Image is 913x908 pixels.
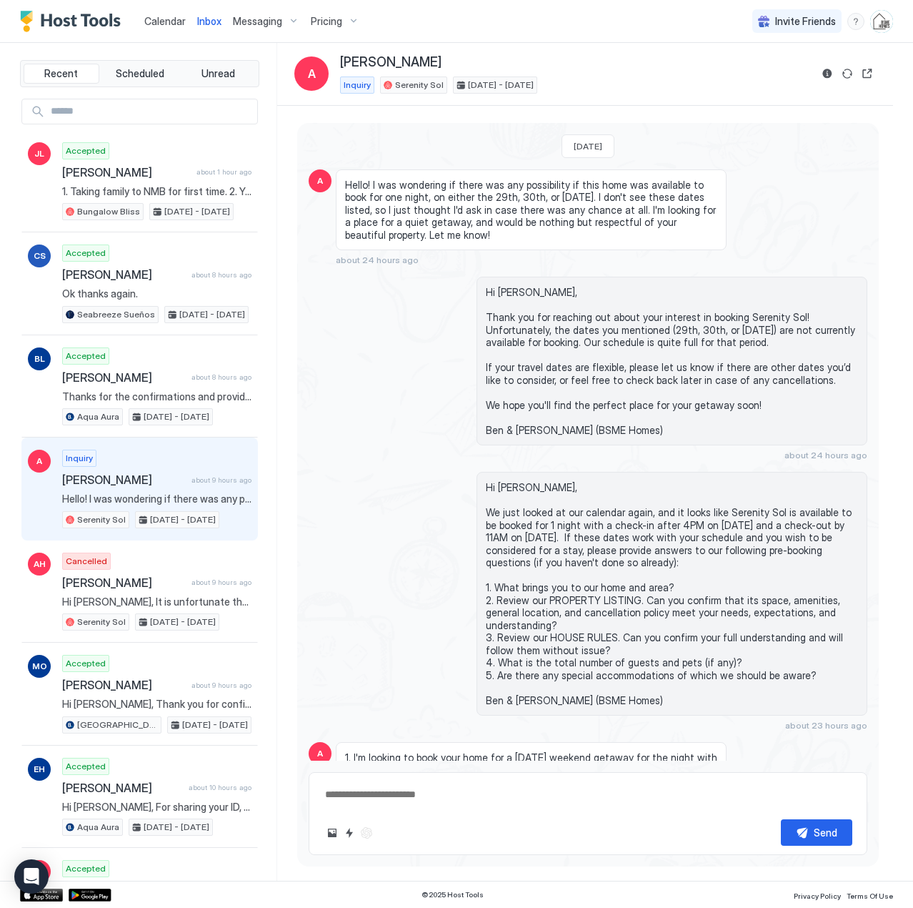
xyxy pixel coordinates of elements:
[164,205,230,218] span: [DATE] - [DATE]
[324,824,341,842] button: Upload image
[34,558,46,571] span: AH
[847,887,893,902] a: Terms Of Use
[34,147,44,160] span: JL
[859,65,876,82] button: Open reservation
[62,185,251,198] span: 1. Taking family to NMB for first time. 2. Yes 3. Yes 4. 2 adult 2 kids (5 &1) 5. No
[66,760,106,773] span: Accepted
[44,67,78,80] span: Recent
[62,390,251,403] span: Thanks for the confirmations and providing a copy of your ID via WhatsApp, Ben. Please don't hesi...
[317,747,323,760] span: A
[781,819,852,846] button: Send
[794,892,841,900] span: Privacy Policy
[191,578,251,587] span: about 9 hours ago
[785,720,867,731] span: about 23 hours ago
[395,79,444,92] span: Serenity Sol
[574,141,602,152] span: [DATE]
[116,67,164,80] span: Scheduled
[34,250,46,262] span: CS
[191,475,251,485] span: about 9 hours ago
[66,862,106,875] span: Accepted
[66,350,106,362] span: Accepted
[839,65,856,82] button: Sync reservation
[191,681,251,690] span: about 9 hours ago
[317,174,323,187] span: A
[182,719,248,731] span: [DATE] - [DATE]
[336,255,419,265] span: about 24 hours ago
[62,781,183,795] span: [PERSON_NAME]
[66,555,107,568] span: Cancelled
[201,67,235,80] span: Unread
[341,824,358,842] button: Quick reply
[421,890,484,899] span: © 2025 Host Tools
[308,65,316,82] span: A
[345,179,717,242] span: Hello! I was wondering if there was any possibility if this home was available to book for one ni...
[62,801,251,814] span: Hi [PERSON_NAME], For sharing your ID, you can try sending it through [PERSON_NAME]'s official me...
[311,15,342,28] span: Pricing
[77,410,119,423] span: Aqua Aura
[77,205,140,218] span: Bungalow Bliss
[24,64,99,84] button: Recent
[144,14,186,29] a: Calendar
[77,821,119,834] span: Aqua Aura
[36,455,42,468] span: A
[34,352,45,365] span: BL
[62,576,186,590] span: [PERSON_NAME]
[468,79,534,92] span: [DATE] - [DATE]
[62,596,251,608] span: Hi [PERSON_NAME], It is unfortunate that your plans have changed for staying at our property from...
[233,15,282,28] span: Messaging
[819,65,836,82] button: Reservation information
[20,11,127,32] a: Host Tools Logo
[486,286,858,436] span: Hi [PERSON_NAME], Thank you for reaching out about your interest in booking Serenity Sol! Unfortu...
[486,481,858,706] span: Hi [PERSON_NAME], We just looked at our calendar again, and it looks like Serenity Sol is availab...
[197,15,221,27] span: Inbox
[66,144,106,157] span: Accepted
[20,889,63,902] a: App Store
[62,473,186,487] span: [PERSON_NAME]
[77,616,126,628] span: Serenity Sol
[144,821,209,834] span: [DATE] - [DATE]
[340,54,441,71] span: [PERSON_NAME]
[62,267,186,282] span: [PERSON_NAME]
[66,247,106,260] span: Accepted
[344,79,371,92] span: Inquiry
[345,751,717,826] span: 1. I'm looking to book your home for a [DATE] weekend getaway for the night with my family. 2. I ...
[62,698,251,711] span: Hi [PERSON_NAME], Thank you for confirming that [PHONE_NUMBER] is the best number to use if we ne...
[34,763,45,776] span: EH
[62,165,191,179] span: [PERSON_NAME]
[69,889,111,902] a: Google Play Store
[144,410,209,423] span: [DATE] - [DATE]
[77,719,158,731] span: [GEOGRAPHIC_DATA]
[191,372,251,382] span: about 8 hours ago
[775,15,836,28] span: Invite Friends
[189,783,251,792] span: about 10 hours ago
[847,892,893,900] span: Terms Of Use
[32,660,47,673] span: MO
[14,859,49,894] div: Open Intercom Messenger
[66,657,106,670] span: Accepted
[180,64,256,84] button: Unread
[814,825,837,840] div: Send
[847,13,864,30] div: menu
[62,370,186,385] span: [PERSON_NAME]
[102,64,178,84] button: Scheduled
[77,513,126,526] span: Serenity Sol
[784,450,867,460] span: about 24 hours ago
[77,308,155,321] span: Seabreeze Sueños
[62,678,186,692] span: [PERSON_NAME]
[197,14,221,29] a: Inbox
[191,270,251,280] span: about 8 hours ago
[150,513,216,526] span: [DATE] - [DATE]
[179,308,245,321] span: [DATE] - [DATE]
[66,452,93,465] span: Inquiry
[62,287,251,300] span: Ok thanks again.
[62,493,251,505] span: Hello! I was wondering if there was any possibility if this home was available to book for one ni...
[20,60,259,87] div: tab-group
[794,887,841,902] a: Privacy Policy
[144,15,186,27] span: Calendar
[150,616,216,628] span: [DATE] - [DATE]
[45,99,257,124] input: Input Field
[196,167,251,177] span: about 1 hour ago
